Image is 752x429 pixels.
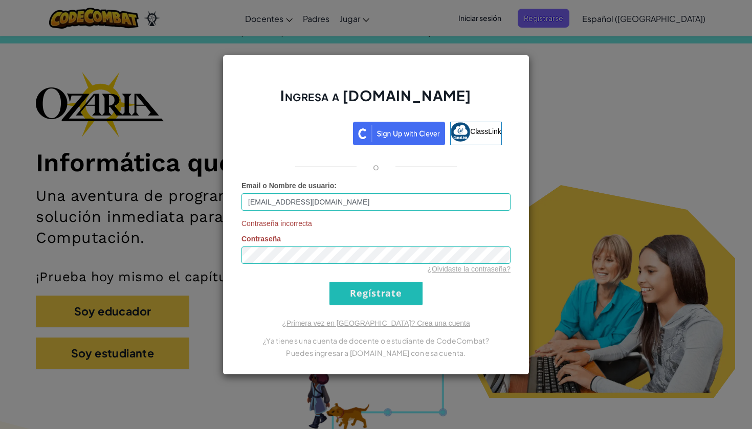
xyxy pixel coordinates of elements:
a: ¿Olvidaste la contraseña? [427,265,511,273]
span: Contraseña incorrecta [241,218,511,229]
p: Puedes ingresar a [DOMAIN_NAME] con esa cuenta. [241,347,511,359]
img: clever_sso_button@2x.png [353,122,445,145]
span: Contraseña [241,235,281,243]
input: Regístrate [329,282,423,305]
p: ¿Ya tienes una cuenta de docente o estudiante de CodeCombat? [241,334,511,347]
img: classlink-logo-small.png [451,122,470,142]
label: : [241,180,337,191]
iframe: Botón de Acceder con Google [245,121,353,143]
p: o [373,161,379,173]
h2: Ingresa a [DOMAIN_NAME] [241,86,511,116]
span: ClassLink [470,127,501,135]
a: ¿Primera vez en [GEOGRAPHIC_DATA]? Crea una cuenta [282,319,470,327]
span: Email o Nombre de usuario [241,182,334,190]
div: Acceder con Google. Se abre en una pestaña nueva [250,121,348,143]
a: Acceder con Google. Se abre en una pestaña nueva [250,122,348,145]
